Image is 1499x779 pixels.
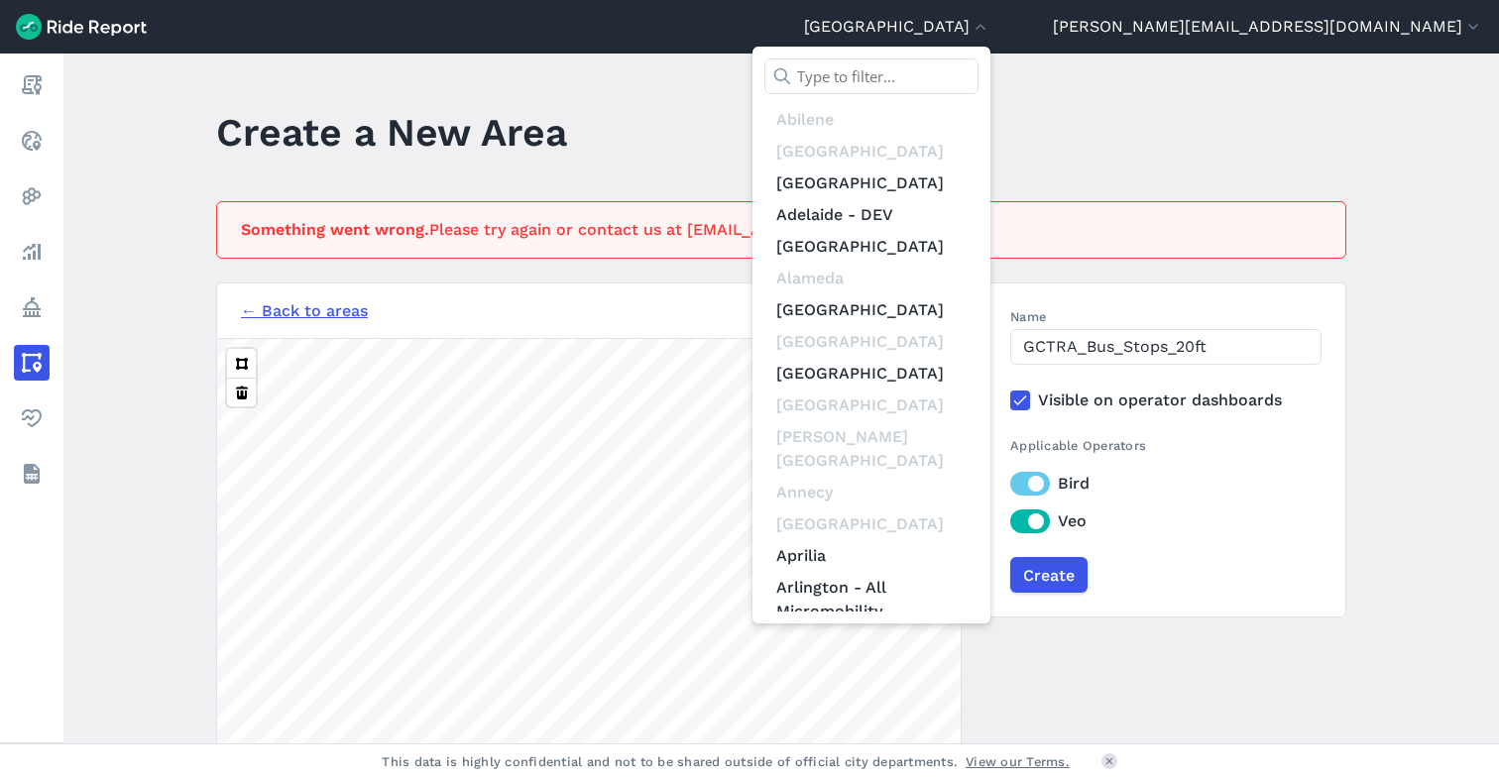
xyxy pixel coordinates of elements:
a: [GEOGRAPHIC_DATA] [764,231,979,263]
div: [GEOGRAPHIC_DATA] [764,389,979,421]
div: Alameda [764,263,979,294]
a: [GEOGRAPHIC_DATA] [764,167,979,199]
a: [GEOGRAPHIC_DATA] [764,294,979,326]
a: Aprilia [764,540,979,572]
div: Annecy [764,477,979,508]
div: [GEOGRAPHIC_DATA] [764,326,979,358]
div: [PERSON_NAME][GEOGRAPHIC_DATA] [764,421,979,477]
div: [GEOGRAPHIC_DATA] [764,136,979,167]
input: Type to filter... [764,58,979,94]
div: [GEOGRAPHIC_DATA] [764,508,979,540]
a: Adelaide - DEV [764,199,979,231]
div: Abilene [764,104,979,136]
a: Arlington - All Micromobility [764,572,979,627]
a: [GEOGRAPHIC_DATA] [764,358,979,389]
